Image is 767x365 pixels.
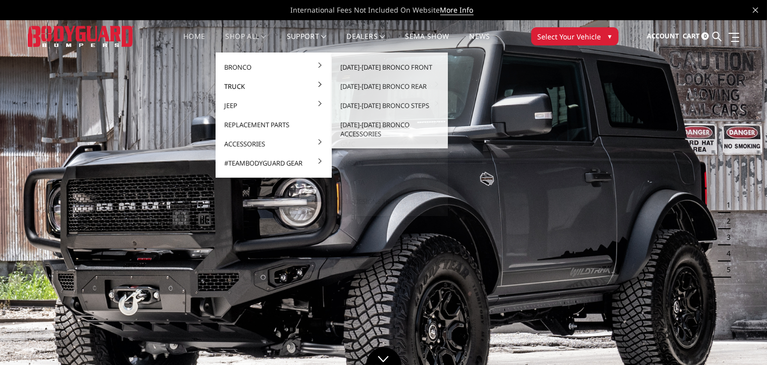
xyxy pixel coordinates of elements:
[683,31,700,40] span: Cart
[701,32,709,40] span: 0
[721,229,731,245] button: 3 of 5
[717,317,767,365] iframe: Chat Widget
[405,33,449,53] a: SEMA Show
[220,77,328,96] a: Truck
[183,33,205,53] a: Home
[647,31,679,40] span: Account
[220,153,328,173] a: #TeamBodyguard Gear
[220,115,328,134] a: Replacement Parts
[647,23,679,50] a: Account
[366,347,401,365] a: Click to Down
[220,134,328,153] a: Accessories
[608,31,612,41] span: ▾
[538,31,601,42] span: Select Your Vehicle
[226,33,267,53] a: shop all
[721,197,731,213] button: 1 of 5
[683,23,709,50] a: Cart 0
[531,27,619,45] button: Select Your Vehicle
[287,33,327,53] a: Support
[336,58,444,77] a: [DATE]-[DATE] Bronco Front
[28,26,134,46] img: BODYGUARD BUMPERS
[220,96,328,115] a: Jeep
[440,5,474,15] a: More Info
[721,262,731,278] button: 5 of 5
[220,58,328,77] a: Bronco
[336,153,444,173] a: Nissan
[336,96,444,115] a: Ram
[336,115,444,134] a: Ford
[336,77,444,96] a: Chevrolet
[336,192,444,211] a: DBL Designs Trucks
[469,33,490,53] a: News
[336,173,444,192] a: Toyota
[336,134,444,153] a: GMC
[347,33,385,53] a: Dealers
[721,245,731,262] button: 4 of 5
[721,213,731,229] button: 2 of 5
